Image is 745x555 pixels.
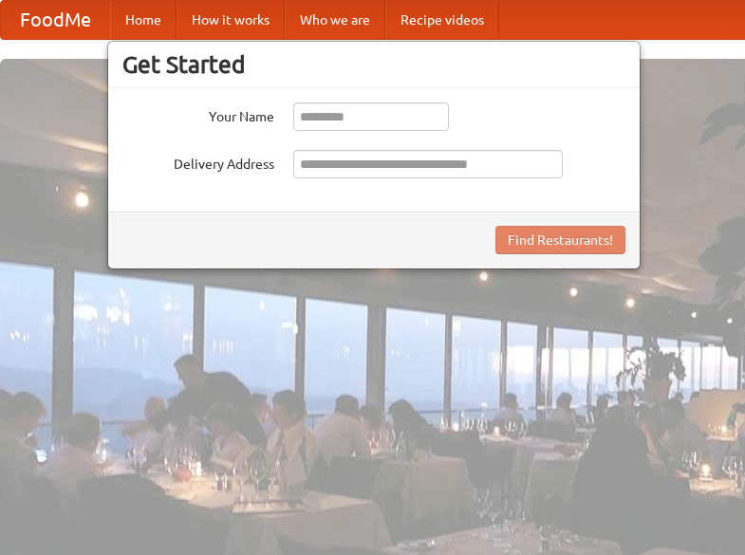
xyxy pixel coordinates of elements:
[495,226,625,254] button: Find Restaurants!
[122,150,274,174] label: Delivery Address
[285,1,385,39] a: Who we are
[385,1,499,39] a: Recipe videos
[110,1,177,39] a: Home
[122,50,625,79] h3: Get Started
[122,102,274,126] label: Your Name
[1,1,110,39] a: FoodMe
[177,1,285,39] a: How it works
